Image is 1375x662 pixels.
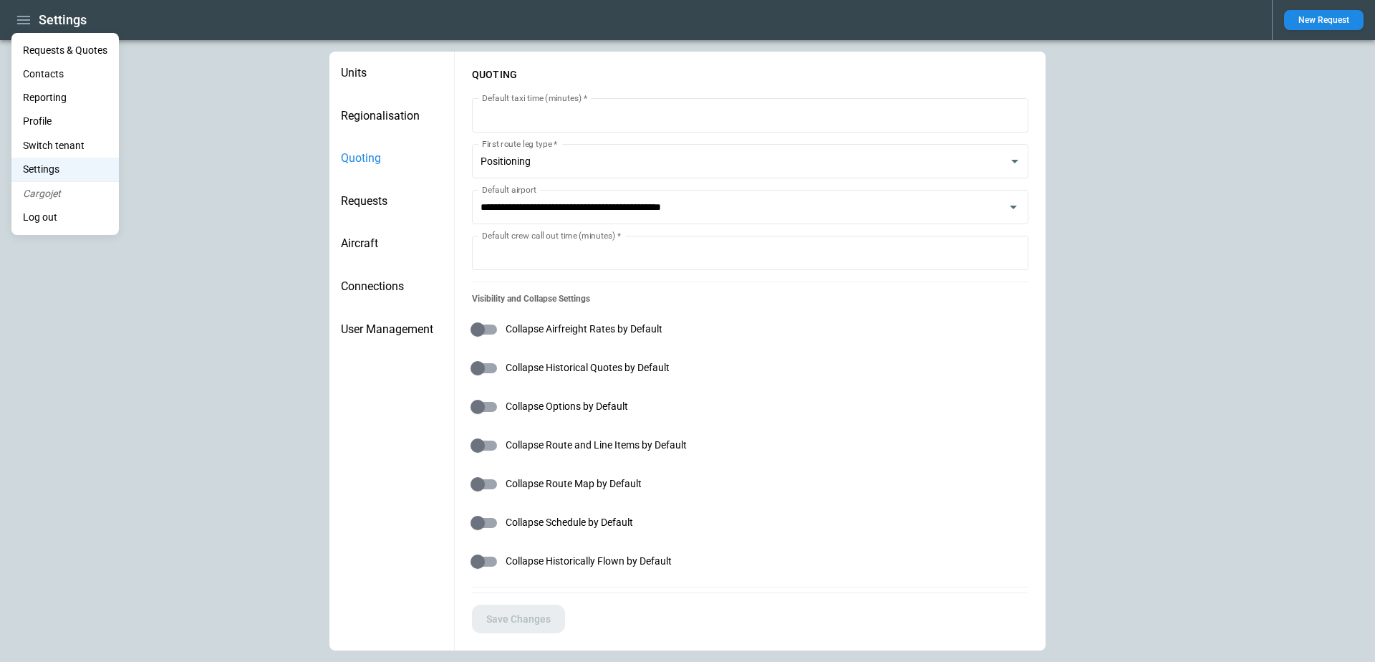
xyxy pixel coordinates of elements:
a: Reporting [11,86,119,110]
li: Cargojet [11,182,119,206]
li: Switch tenant [11,134,119,158]
a: Contacts [11,62,119,86]
a: Profile [11,110,119,133]
li: Log out [11,206,119,229]
a: Requests & Quotes [11,39,119,62]
a: Settings [11,158,119,181]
